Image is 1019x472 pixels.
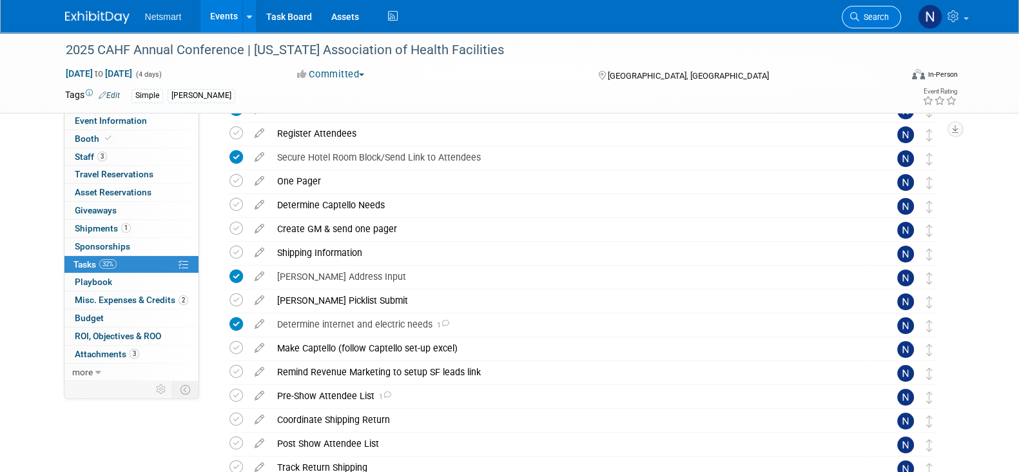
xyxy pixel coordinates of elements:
[926,201,933,213] i: Move task
[897,150,914,167] img: Nina Finn
[859,12,889,22] span: Search
[897,389,914,406] img: Nina Finn
[926,415,933,428] i: Move task
[271,194,871,216] div: Determine Captello Needs
[73,259,117,270] span: Tasks
[926,129,933,141] i: Move task
[926,320,933,332] i: Move task
[150,381,173,398] td: Personalize Event Tab Strip
[248,271,271,282] a: edit
[926,177,933,189] i: Move task
[897,413,914,429] img: Nina Finn
[97,152,107,161] span: 3
[64,202,199,219] a: Giveaways
[897,270,914,286] img: Nina Finn
[897,126,914,143] img: Nina Finn
[64,148,199,166] a: Staff3
[64,184,199,201] a: Asset Reservations
[271,409,871,431] div: Coordinate Shipping Return
[374,393,391,401] span: 1
[130,349,139,359] span: 3
[271,385,871,407] div: Pre-Show Attendee List
[75,187,151,197] span: Asset Reservations
[248,175,271,187] a: edit
[271,337,871,359] div: Make Captello (follow Captello set-up excel)
[926,224,933,237] i: Move task
[918,5,942,29] img: Nina Finn
[248,342,271,354] a: edit
[271,146,871,168] div: Secure Hotel Room Block/Send Link to Attendees
[897,317,914,334] img: Nina Finn
[93,68,105,79] span: to
[64,112,199,130] a: Event Information
[271,313,871,335] div: Determine internet and electric needs
[248,199,271,211] a: edit
[248,390,271,402] a: edit
[926,272,933,284] i: Move task
[248,414,271,426] a: edit
[145,12,182,22] span: Netsmart
[926,296,933,308] i: Move task
[75,169,153,179] span: Travel Reservations
[64,346,199,363] a: Attachments3
[271,290,871,311] div: [PERSON_NAME] Picklist Submit
[99,91,120,100] a: Edit
[897,174,914,191] img: Nina Finn
[131,89,163,103] div: Simple
[64,328,199,345] a: ROI, Objectives & ROO
[75,241,130,251] span: Sponsorships
[271,170,871,192] div: One Pager
[897,293,914,310] img: Nina Finn
[64,238,199,255] a: Sponsorships
[75,277,112,287] span: Playbook
[75,295,188,305] span: Misc. Expenses & Credits
[248,319,271,330] a: edit
[926,391,933,404] i: Move task
[64,256,199,273] a: Tasks32%
[271,123,871,144] div: Register Attendees
[105,135,112,142] i: Booth reservation complete
[897,341,914,358] img: Nina Finn
[179,295,188,305] span: 2
[926,153,933,165] i: Move task
[64,364,199,381] a: more
[271,242,871,264] div: Shipping Information
[926,248,933,261] i: Move task
[897,222,914,239] img: Nina Finn
[75,223,131,233] span: Shipments
[432,321,449,329] span: 1
[64,273,199,291] a: Playbook
[897,198,914,215] img: Nina Finn
[75,152,107,162] span: Staff
[64,130,199,148] a: Booth
[65,11,130,24] img: ExhibitDay
[61,39,882,62] div: 2025 CAHF Annual Conference | [US_STATE] Association of Health Facilities
[897,365,914,382] img: Nina Finn
[248,223,271,235] a: edit
[75,115,147,126] span: Event Information
[608,71,769,81] span: [GEOGRAPHIC_DATA], [GEOGRAPHIC_DATA]
[99,259,117,269] span: 32%
[172,381,199,398] td: Toggle Event Tabs
[271,266,871,288] div: [PERSON_NAME] Address Input
[248,438,271,449] a: edit
[912,69,925,79] img: Format-Inperson.png
[271,218,871,240] div: Create GM & send one pager
[897,437,914,453] img: Nina Finn
[926,439,933,451] i: Move task
[825,67,958,86] div: Event Format
[75,349,139,359] span: Attachments
[897,246,914,262] img: Nina Finn
[75,331,161,341] span: ROI, Objectives & ROO
[248,366,271,378] a: edit
[121,223,131,233] span: 1
[293,68,369,81] button: Committed
[64,310,199,327] a: Budget
[927,70,957,79] div: In-Person
[271,433,871,455] div: Post Show Attendee List
[72,367,93,377] span: more
[65,88,120,103] td: Tags
[168,89,235,103] div: [PERSON_NAME]
[248,152,271,163] a: edit
[65,68,133,79] span: [DATE] [DATE]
